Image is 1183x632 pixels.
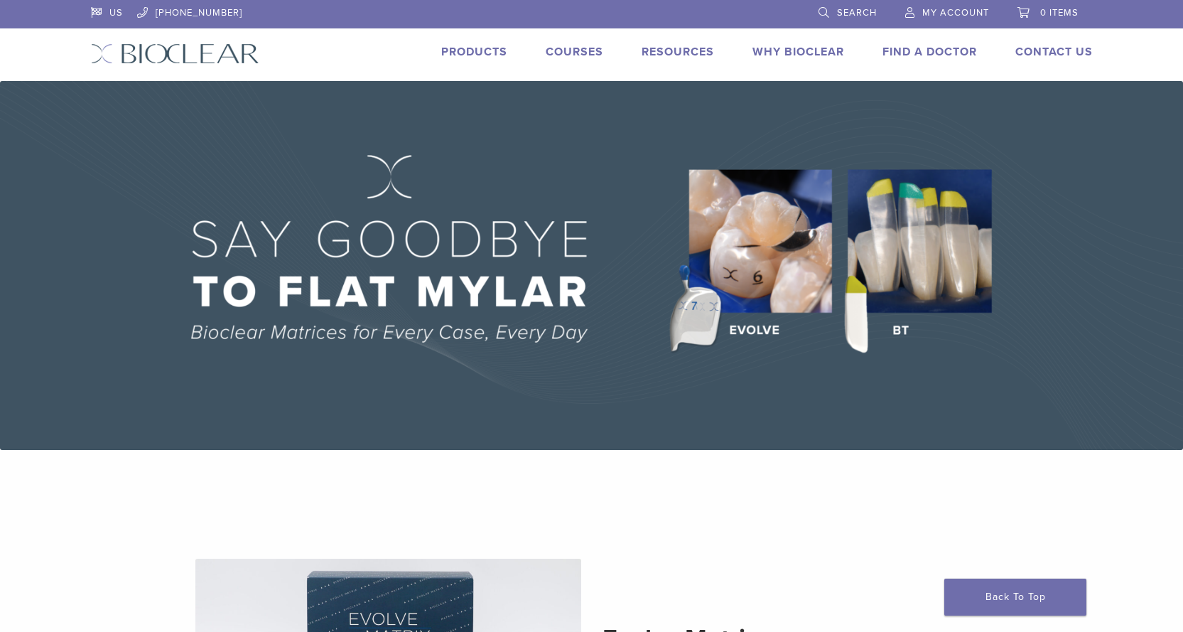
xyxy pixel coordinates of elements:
[1015,45,1093,59] a: Contact Us
[752,45,844,59] a: Why Bioclear
[441,45,507,59] a: Products
[837,7,877,18] span: Search
[546,45,603,59] a: Courses
[1040,7,1079,18] span: 0 items
[642,45,714,59] a: Resources
[922,7,989,18] span: My Account
[944,579,1086,616] a: Back To Top
[91,43,259,64] img: Bioclear
[882,45,977,59] a: Find A Doctor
